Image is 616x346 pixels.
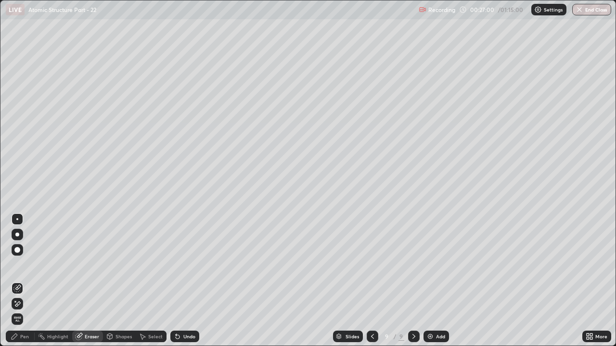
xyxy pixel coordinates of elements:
button: End Class [572,4,611,15]
img: end-class-cross [576,6,583,13]
div: Pen [20,334,29,339]
div: / [394,334,397,339]
img: add-slide-button [426,333,434,340]
div: Add [436,334,445,339]
div: More [595,334,607,339]
p: Atomic Structure Part - 22 [28,6,96,13]
div: Highlight [47,334,68,339]
div: Slides [346,334,359,339]
span: Erase all [12,316,23,322]
div: 9 [382,334,392,339]
div: Undo [183,334,195,339]
img: recording.375f2c34.svg [419,6,426,13]
div: Shapes [115,334,132,339]
p: LIVE [9,6,22,13]
img: class-settings-icons [534,6,542,13]
div: Select [148,334,163,339]
p: Settings [544,7,563,12]
p: Recording [428,6,455,13]
div: 9 [398,332,404,341]
div: Eraser [85,334,99,339]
